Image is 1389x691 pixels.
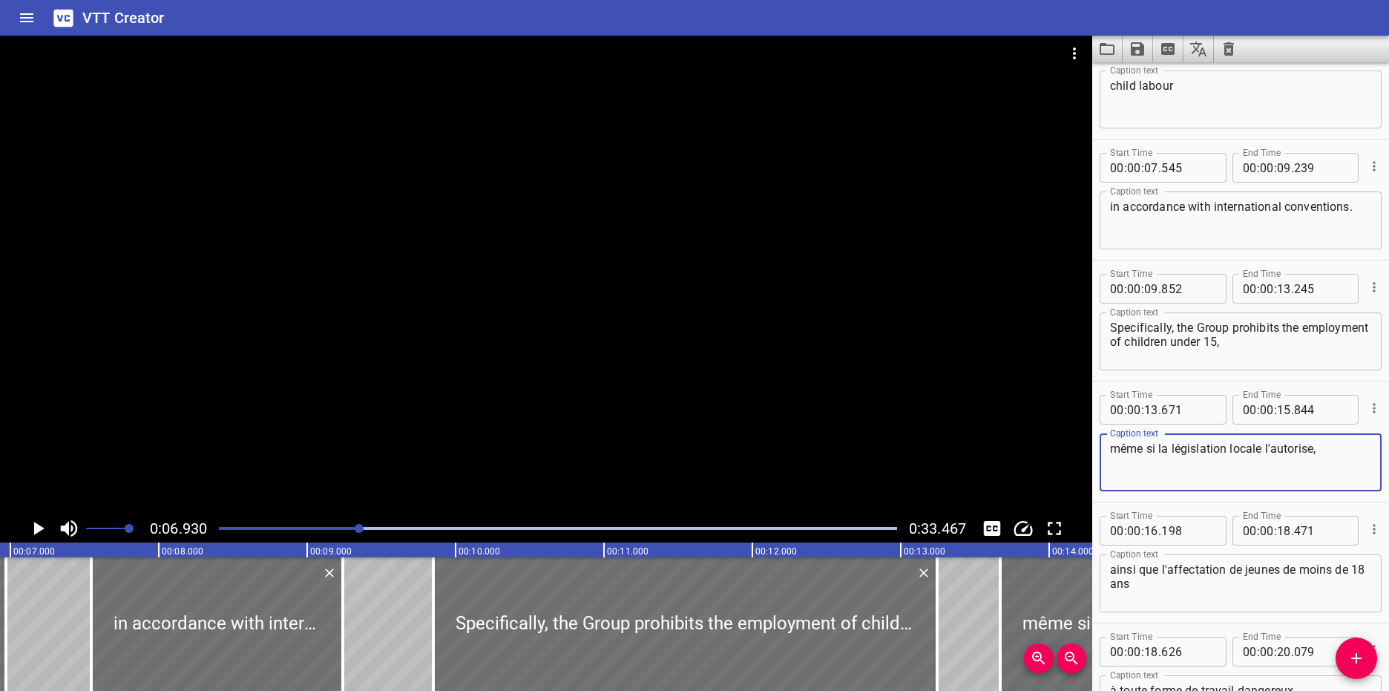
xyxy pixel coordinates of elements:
[1110,321,1371,363] textarea: Specifically, the Group prohibits the employment of children under 15,
[1294,395,1348,425] input: 844
[1127,274,1141,304] input: 00
[1158,395,1161,425] span: .
[1144,153,1158,183] input: 07
[1161,637,1215,667] input: 626
[1144,637,1158,667] input: 18
[1153,36,1183,62] button: Extract captions from video
[1159,40,1177,58] svg: Extract captions from video
[1189,40,1207,58] svg: Translate captions
[1124,637,1127,667] span: :
[320,563,339,583] button: Delete
[150,520,207,537] span: 0:06.930
[1158,274,1161,304] span: .
[909,520,966,537] span: Video Duration
[1161,516,1215,546] input: 198
[1243,637,1257,667] input: 00
[1291,153,1294,183] span: .
[1024,643,1054,673] button: Zoom In
[1365,399,1384,418] button: Cue Options
[1110,516,1124,546] input: 00
[125,524,134,533] span: Set video volume
[24,514,52,543] button: Play/Pause
[1110,153,1124,183] input: 00
[1257,516,1260,546] span: :
[1110,563,1371,605] textarea: ainsi que l'affectation de jeunes de moins de 18 ans
[978,514,1006,543] button: Toggle captions
[1144,274,1158,304] input: 09
[1141,637,1144,667] span: :
[1183,36,1214,62] button: Translate captions
[1127,395,1141,425] input: 00
[1294,516,1348,546] input: 471
[320,563,337,583] div: Delete Cue
[219,527,897,530] div: Play progress
[1365,147,1382,186] div: Cue Options
[1141,153,1144,183] span: :
[1040,514,1068,543] button: Toggle fullscreen
[1243,153,1257,183] input: 00
[1144,516,1158,546] input: 16
[1294,637,1348,667] input: 079
[1294,153,1348,183] input: 239
[1161,274,1215,304] input: 852
[55,514,83,543] button: Toggle mute
[1220,40,1238,58] svg: Clear captions
[1158,153,1161,183] span: .
[1057,643,1086,673] button: Zoom Out
[1214,36,1244,62] button: Clear captions
[1098,40,1116,58] svg: Load captions from file
[1291,637,1294,667] span: .
[1336,638,1377,679] button: Add Cue
[1009,514,1037,543] button: Change Playback Speed
[1124,274,1127,304] span: :
[1161,153,1215,183] input: 545
[1110,200,1371,242] textarea: in accordance with international conventions.
[1124,516,1127,546] span: :
[1243,516,1257,546] input: 00
[1291,516,1294,546] span: .
[1257,637,1260,667] span: :
[1365,278,1384,297] button: Cue Options
[310,546,352,557] text: 00:09.000
[1294,274,1348,304] input: 245
[1144,395,1158,425] input: 13
[1274,516,1277,546] span: :
[1141,274,1144,304] span: :
[1141,516,1144,546] span: :
[607,546,648,557] text: 00:11.000
[1057,36,1092,71] button: Video Options
[1110,79,1371,121] textarea: child labour
[1260,153,1274,183] input: 00
[1257,153,1260,183] span: :
[914,563,931,583] div: Delete Cue
[1092,36,1123,62] button: Load captions from file
[1110,395,1124,425] input: 00
[1127,516,1141,546] input: 00
[1260,637,1274,667] input: 00
[162,546,203,557] text: 00:08.000
[1365,631,1382,669] div: Cue Options
[1260,395,1274,425] input: 00
[1257,395,1260,425] span: :
[82,6,165,30] h6: VTT Creator
[1110,442,1371,484] textarea: même si la législation locale l'autorise,
[1365,641,1384,660] button: Cue Options
[1274,395,1277,425] span: :
[1260,274,1274,304] input: 00
[1243,274,1257,304] input: 00
[914,563,933,583] button: Delete
[1291,395,1294,425] span: .
[1124,153,1127,183] span: :
[978,514,1006,543] div: Hide/Show Captions
[1257,274,1260,304] span: :
[1052,546,1094,557] text: 00:14.000
[1123,36,1153,62] button: Save captions to file
[1365,389,1382,428] div: Cue Options
[1127,153,1141,183] input: 00
[1127,637,1141,667] input: 00
[1277,637,1291,667] input: 20
[13,546,55,557] text: 00:07.000
[1277,395,1291,425] input: 15
[459,546,500,557] text: 00:10.000
[1161,395,1215,425] input: 671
